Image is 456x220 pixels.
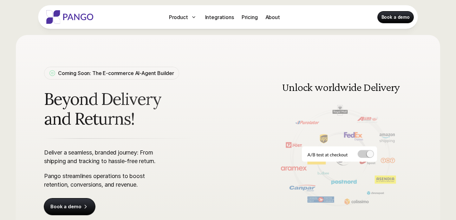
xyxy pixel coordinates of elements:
h3: Unlock worldwide Delivery [281,81,401,93]
button: Next [396,136,406,146]
span: Beyond Delivery and Returns! [44,89,239,129]
p: Integrations [205,13,234,21]
p: Deliver a seamless, branded journey: From shipping and tracking to hassle-free return. [44,148,161,165]
button: Previous [273,136,283,146]
p: Coming Soon: The E-commerce AI-Agent Builder [58,69,174,77]
a: Book a demo [378,11,414,23]
a: Integrations [203,12,237,22]
p: Pricing [242,13,258,21]
p: Pango streamlines operations to boost retention, conversions, and revenue. [44,172,161,189]
p: Book a demo [50,203,81,210]
img: Back Arrow [273,136,283,146]
img: Next Arrow [396,136,406,146]
a: About [263,12,283,22]
a: Pricing [239,12,260,22]
p: About [265,13,280,21]
img: Delivery and shipping management software doing A/B testing at the checkout for different carrier... [267,67,412,214]
iframe: Intercom live chat [434,198,450,214]
p: Book a demo [381,14,410,20]
a: Book a demo [44,198,95,215]
p: Product [169,13,188,21]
